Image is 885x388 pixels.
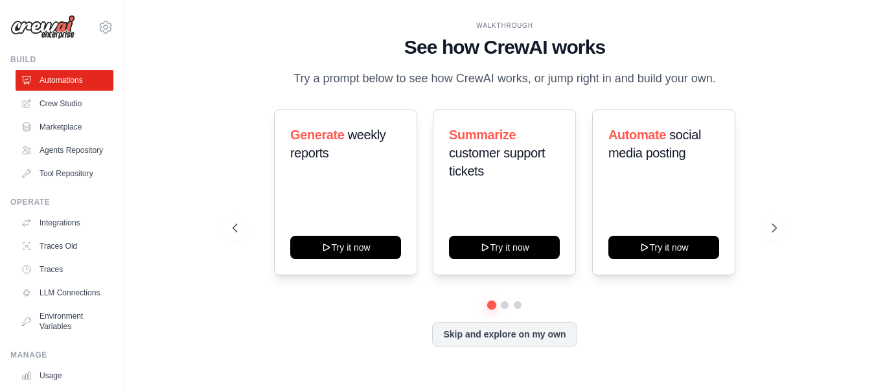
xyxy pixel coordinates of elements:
[10,54,113,65] div: Build
[290,128,345,142] span: Generate
[432,322,577,347] button: Skip and explore on my own
[16,236,113,257] a: Traces Old
[449,236,560,259] button: Try it now
[16,306,113,337] a: Environment Variables
[16,163,113,184] a: Tool Repository
[16,93,113,114] a: Crew Studio
[233,21,777,30] div: WALKTHROUGH
[290,128,385,160] span: weekly reports
[233,36,777,59] h1: See how CrewAI works
[449,146,545,178] span: customer support tickets
[290,236,401,259] button: Try it now
[10,197,113,207] div: Operate
[16,140,113,161] a: Agents Repository
[16,212,113,233] a: Integrations
[16,117,113,137] a: Marketplace
[10,350,113,360] div: Manage
[16,282,113,303] a: LLM Connections
[16,70,113,91] a: Automations
[10,15,75,40] img: Logo
[287,69,722,88] p: Try a prompt below to see how CrewAI works, or jump right in and build your own.
[608,128,701,160] span: social media posting
[16,259,113,280] a: Traces
[608,128,666,142] span: Automate
[16,365,113,386] a: Usage
[608,236,719,259] button: Try it now
[449,128,516,142] span: Summarize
